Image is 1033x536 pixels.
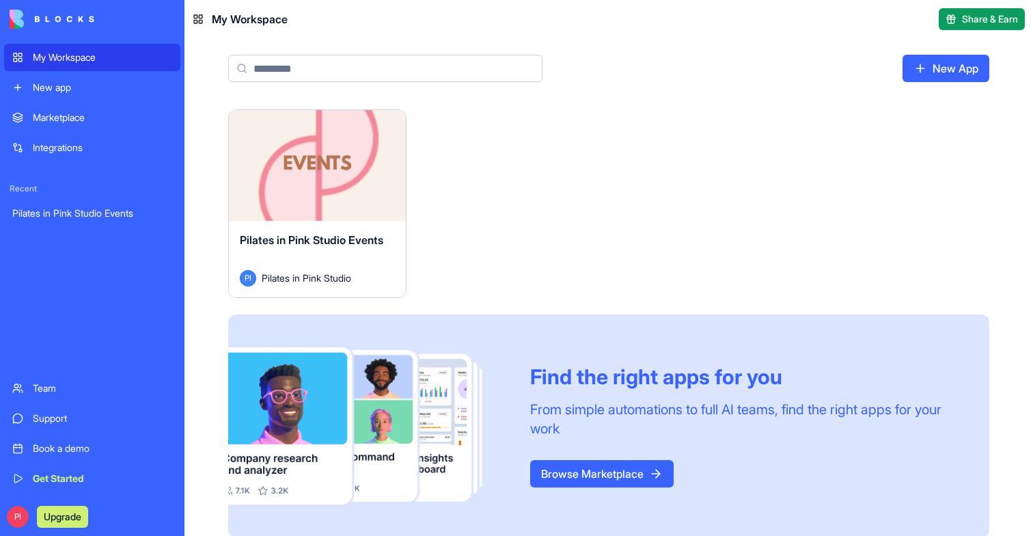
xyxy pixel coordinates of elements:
span: Share & Earn [962,12,1018,26]
a: Integrations [4,134,180,161]
div: Pilates in Pink Studio Events [12,206,172,220]
a: Team [4,375,180,402]
div: Find the right apps for you [530,364,956,389]
span: Recent [4,183,180,194]
img: Frame_181_egmpey.png [228,347,508,505]
div: Team [33,381,172,395]
div: New app [33,81,172,94]
div: Integrations [33,141,172,155]
a: Support [4,405,180,432]
button: Share & Earn [939,8,1025,30]
a: My Workspace [4,44,180,71]
a: Upgrade [37,509,88,523]
div: My Workspace [33,51,172,64]
a: Browse Marketplace [530,460,674,487]
a: Pilates in Pink Studio Events [4,200,180,227]
div: Get Started [33,472,172,485]
a: Marketplace [4,104,180,131]
a: Book a demo [4,435,180,462]
a: New app [4,74,180,101]
a: Pilates in Pink Studio EventsPIPilates in Pink Studio [228,109,407,298]
span: Pilates in Pink Studio [262,271,351,285]
div: Support [33,412,172,425]
span: PI [240,270,256,286]
div: Marketplace [33,111,172,124]
button: Upgrade [37,506,88,528]
span: My Workspace [212,11,288,27]
a: New App [903,55,989,82]
a: Get Started [4,465,180,492]
div: Book a demo [33,442,172,455]
span: Pilates in Pink Studio Events [240,233,383,247]
span: PI [7,506,29,528]
div: From simple automations to full AI teams, find the right apps for your work [530,400,956,438]
img: logo [10,10,94,29]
